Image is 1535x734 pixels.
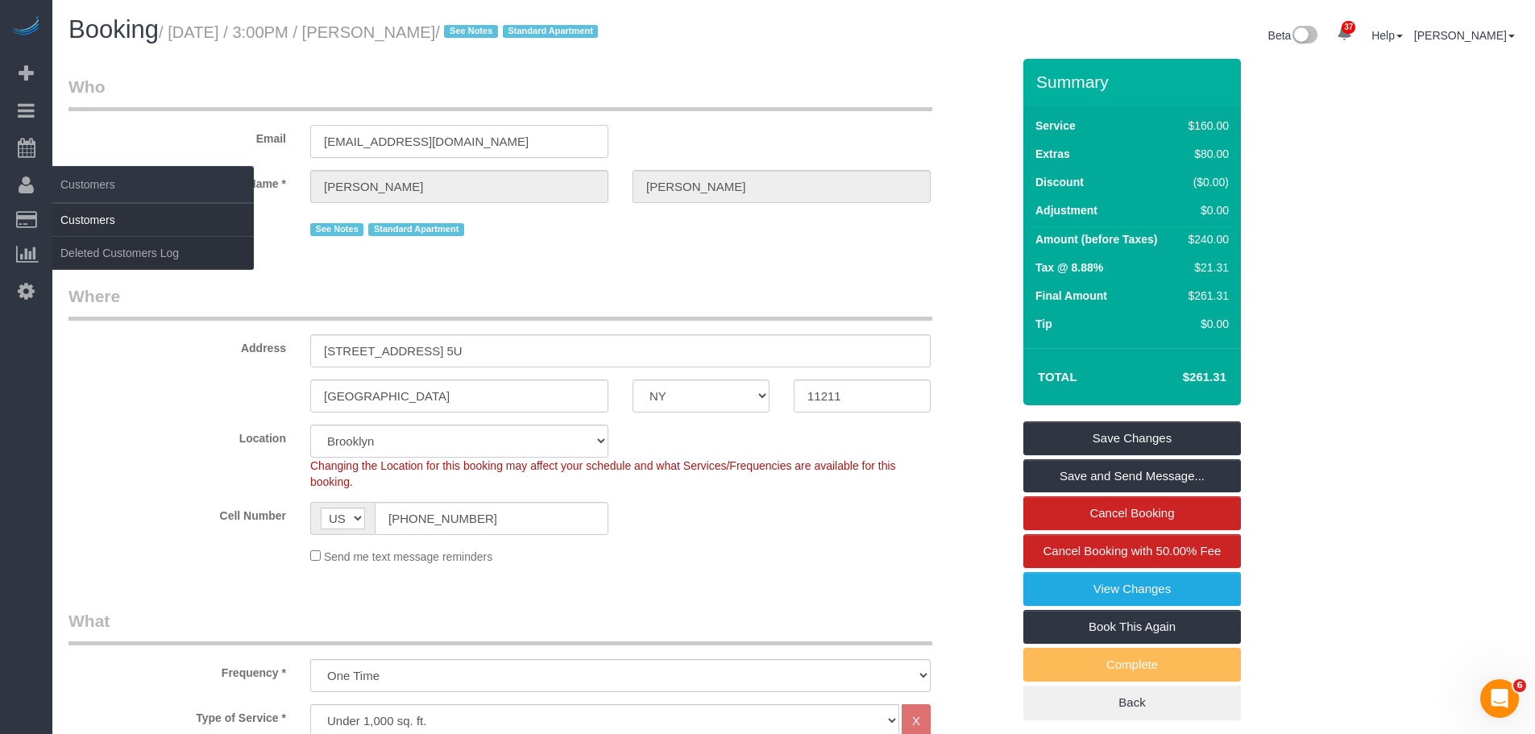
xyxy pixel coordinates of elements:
[1043,544,1222,558] span: Cancel Booking with 50.00% Fee
[56,425,298,446] label: Location
[324,550,492,563] span: Send me text message reminders
[68,609,932,645] legend: What
[68,284,932,321] legend: Where
[1023,534,1241,568] a: Cancel Booking with 50.00% Fee
[1035,259,1103,276] label: Tax @ 8.88%
[1342,21,1355,34] span: 37
[159,23,603,41] small: / [DATE] / 3:00PM / [PERSON_NAME]
[56,125,298,147] label: Email
[435,23,603,41] span: /
[1513,679,1526,692] span: 6
[1182,202,1229,218] div: $0.00
[1035,174,1084,190] label: Discount
[1035,146,1070,162] label: Extras
[310,125,608,158] input: Email
[52,203,254,270] ul: Customers
[52,237,254,269] a: Deleted Customers Log
[1035,316,1052,332] label: Tip
[1023,459,1241,493] a: Save and Send Message...
[52,166,254,203] span: Customers
[1371,29,1403,42] a: Help
[1035,231,1157,247] label: Amount (before Taxes)
[56,659,298,681] label: Frequency *
[1182,146,1229,162] div: $80.00
[1035,118,1076,134] label: Service
[1480,679,1519,718] iframe: Intercom live chat
[10,16,42,39] img: Automaid Logo
[52,204,254,236] a: Customers
[1135,371,1226,384] h4: $261.31
[503,25,599,38] span: Standard Apartment
[1035,288,1107,304] label: Final Amount
[1038,370,1077,384] strong: Total
[1182,231,1229,247] div: $240.00
[794,379,931,413] input: Zip Code
[1182,118,1229,134] div: $160.00
[1268,29,1318,42] a: Beta
[1182,316,1229,332] div: $0.00
[1023,496,1241,530] a: Cancel Booking
[310,170,608,203] input: First Name
[1182,174,1229,190] div: ($0.00)
[68,75,932,111] legend: Who
[444,25,497,38] span: See Notes
[1329,16,1360,52] a: 37
[1414,29,1515,42] a: [PERSON_NAME]
[1023,686,1241,719] a: Back
[310,459,896,488] span: Changing the Location for this booking may affect your schedule and what Services/Frequencies are...
[1036,73,1233,91] h3: Summary
[1023,572,1241,606] a: View Changes
[375,502,608,535] input: Cell Number
[1035,202,1097,218] label: Adjustment
[1182,288,1229,304] div: $261.31
[1023,610,1241,644] a: Book This Again
[633,170,931,203] input: Last Name
[56,334,298,356] label: Address
[310,223,363,236] span: See Notes
[310,379,608,413] input: City
[68,15,159,44] span: Booking
[1291,26,1317,47] img: New interface
[1023,421,1241,455] a: Save Changes
[368,223,464,236] span: Standard Apartment
[1182,259,1229,276] div: $21.31
[56,502,298,524] label: Cell Number
[56,704,298,726] label: Type of Service *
